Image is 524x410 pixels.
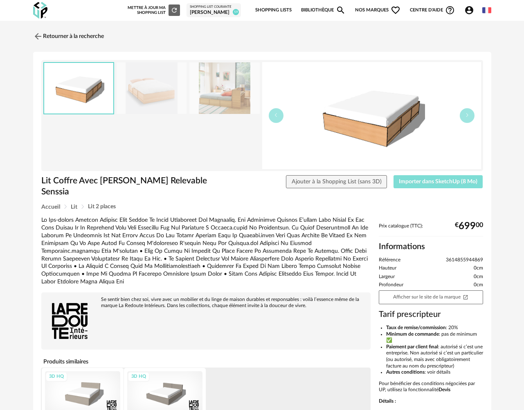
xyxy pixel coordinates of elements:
[445,5,455,15] span: Help Circle Outline icon
[41,216,371,286] div: Lo Ips-dolors Ametcon Adipisc Elit Seddoe Te Incid Utlaboreet Dol Magnaaliq. Eni Adminimve Quisno...
[474,274,483,280] span: 0cm
[190,5,238,16] a: Shopping List courante [PERSON_NAME] 59
[128,4,180,16] div: Mettre à jour ma Shopping List
[439,387,450,392] b: Devis
[459,223,476,229] span: 699
[379,274,395,280] span: Largeur
[45,296,94,345] img: brand logo
[128,372,150,382] div: 3D HQ
[190,5,238,9] div: Shopping List courante
[379,265,396,272] span: Hauteur
[391,5,400,15] span: Heart Outline icon
[88,204,116,209] span: Lit 2 places
[410,5,455,15] span: Centre d'aideHelp Circle Outline icon
[33,31,43,41] img: svg+xml;base64,PHN2ZyB3aWR0aD0iMjQiIGhlaWdodD0iMjQiIHZpZXdCb3g9IjAgMCAyNCAyNCIgZmlsbD0ibm9uZSIgeG...
[482,6,491,15] img: fr
[379,399,396,403] b: Détails :
[463,294,468,299] span: Open In New icon
[386,344,438,349] b: Paiement par client final
[386,369,483,376] li: : voir détails
[446,257,483,263] span: 3614855944869
[33,27,104,45] a: Retourner à la recherche
[33,2,47,19] img: OXP
[41,204,483,210] div: Breadcrumb
[379,241,483,252] h2: Informations
[474,282,483,288] span: 0cm
[286,175,387,188] button: Ajouter à la Shopping List (sans 3D)
[262,62,481,169] img: thumbnail.png
[71,204,77,210] span: Lit
[386,331,483,344] li: : pas de minimum ✅
[41,175,220,198] h1: Lit Coffre Avec [PERSON_NAME] Relevable Senssia
[386,325,483,331] li: : 20%
[386,344,483,369] li: : autorisé si c’est une entreprise. Non autorisé si c’est un particulier (ou autorisé, mais avec ...
[255,2,292,19] a: Shopping Lists
[171,8,178,12] span: Refresh icon
[117,62,187,114] img: add9ed2e9bdb0a33ed4c5221eaf1b652.jpg
[455,223,483,229] div: € 00
[336,5,346,15] span: Magnify icon
[386,370,425,374] b: Autres conditions
[45,372,67,382] div: 3D HQ
[41,356,371,368] h4: Produits similaires
[474,265,483,272] span: 0cm
[386,325,446,330] b: Taux de remise/commission
[379,282,403,288] span: Profondeur
[44,63,114,114] img: thumbnail.png
[399,179,477,185] span: Importer dans SketchUp (8 Mo)
[379,290,483,304] a: Afficher sur le site de la marqueOpen In New icon
[41,204,60,210] span: Accueil
[379,309,483,320] h3: Tarif prescripteur
[233,9,239,15] span: 59
[379,381,483,393] p: Pour bénéficier des conditions négociées par UP, utilisez la fonctionnalité
[379,257,400,263] span: Référence
[189,62,260,114] img: 66a24ed0581e42ef0cb002b0a54f1cc1.jpg
[379,223,483,236] div: Prix catalogue (TTC):
[386,332,439,336] b: Minimum de commande
[190,9,238,16] div: [PERSON_NAME]
[394,175,483,188] button: Importer dans SketchUp (8 Mo)
[292,179,382,185] span: Ajouter à la Shopping List (sans 3D)
[464,5,474,15] span: Account Circle icon
[355,2,401,19] span: Nos marques
[464,5,478,15] span: Account Circle icon
[301,2,346,19] a: BibliothèqueMagnify icon
[45,296,367,309] div: Se sentir bien chez soi, vivre avec un mobilier et du linge de maison durables et responsables : ...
